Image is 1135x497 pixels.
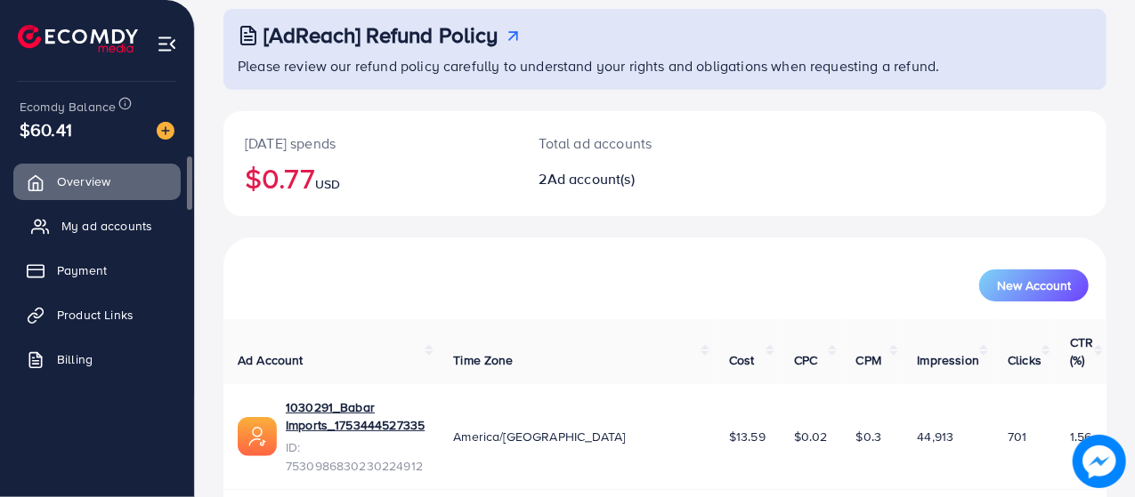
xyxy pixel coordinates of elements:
[263,22,499,48] h3: [AdReach] Refund Policy
[57,261,107,279] span: Payment
[245,132,497,154] p: [DATE] spends
[57,306,134,324] span: Product Links
[315,175,340,193] span: USD
[794,351,817,369] span: CPC
[1070,333,1093,369] span: CTR (%)
[245,161,497,195] h2: $0.77
[856,351,881,369] span: CPM
[794,428,828,445] span: $0.02
[20,98,116,116] span: Ecomdy Balance
[1070,428,1092,445] span: 1.56
[13,208,181,244] a: My ad accounts
[918,351,980,369] span: Impression
[1008,351,1042,369] span: Clicks
[286,438,425,475] span: ID: 7530986830230224912
[238,55,1096,76] p: Please review our refund policy carefully to understand your rights and obligations when requesti...
[57,350,93,368] span: Billing
[57,172,110,190] span: Overview
[13,341,181,377] a: Billing
[918,428,954,445] span: 44,913
[157,122,174,140] img: image
[539,171,717,188] h2: 2
[729,351,755,369] span: Cost
[856,428,882,445] span: $0.3
[18,25,138,52] img: logo
[157,34,177,54] img: menu
[539,132,717,154] p: Total ad accounts
[238,351,304,369] span: Ad Account
[1073,435,1126,488] img: image
[286,398,425,435] a: 1030291_Babar Imports_1753444527335
[997,279,1071,292] span: New Account
[453,351,513,369] span: Time Zone
[61,217,152,235] span: My ad accounts
[13,297,181,333] a: Product Links
[979,269,1089,301] button: New Account
[20,116,72,142] span: $60.41
[13,164,181,199] a: Overview
[13,253,181,288] a: Payment
[1008,428,1026,445] span: 701
[547,169,635,188] span: Ad account(s)
[238,417,277,456] img: ic-ads-acc.e4c84228.svg
[729,428,766,445] span: $13.59
[453,428,625,445] span: America/[GEOGRAPHIC_DATA]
